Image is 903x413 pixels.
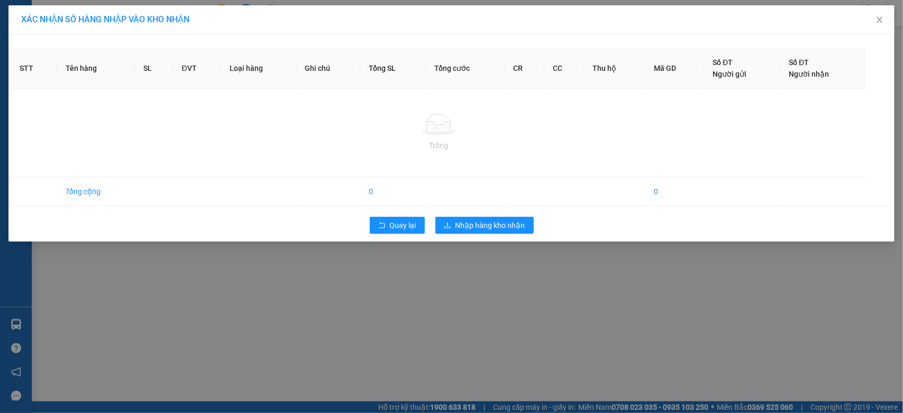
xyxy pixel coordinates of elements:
[297,48,360,89] th: Ghi chú
[645,177,704,206] td: 0
[865,5,895,35] button: Close
[789,70,829,78] span: Người nhận
[28,7,92,17] span: [PERSON_NAME]
[21,14,189,24] span: XÁC NHẬN SỐ HÀNG NHẬP VÀO KHO NHẬN
[645,48,704,89] th: Mã GD
[713,70,746,78] span: Người gửi
[57,48,135,89] th: Tên hàng
[173,48,221,89] th: ĐVT
[28,68,59,76] span: 1900 8181
[360,177,426,206] td: 0
[360,48,426,89] th: Tổng SL
[789,58,809,67] span: Số ĐT
[444,222,451,230] span: download
[5,32,26,63] img: logo
[435,217,534,234] button: downloadNhập hàng kho nhận
[20,140,858,151] div: Trống
[426,48,505,89] th: Tổng cước
[100,40,207,54] span: GỬI KHÁCH HÀNG
[584,48,645,89] th: Thu hộ
[505,48,544,89] th: CR
[544,48,584,89] th: CC
[875,15,884,24] span: close
[455,219,525,231] span: Nhập hàng kho nhận
[221,48,297,89] th: Loại hàng
[57,177,135,206] td: Tổng cộng
[713,58,733,67] span: Số ĐT
[370,217,425,234] button: rollbackQuay lại
[28,19,98,66] span: E11, Đường số 8, Khu dân cư Nông [GEOGRAPHIC_DATA], Kv.[GEOGRAPHIC_DATA], [GEOGRAPHIC_DATA]
[135,48,173,89] th: SL
[11,48,57,89] th: STT
[378,222,386,230] span: rollback
[390,219,416,231] span: Quay lại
